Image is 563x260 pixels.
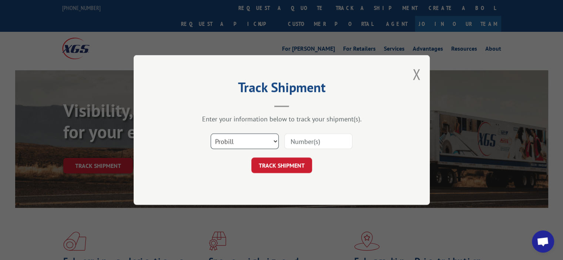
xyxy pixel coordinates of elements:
button: Close modal [412,64,420,84]
input: Number(s) [284,134,352,149]
a: Open chat [532,230,554,253]
div: Enter your information below to track your shipment(s). [171,115,393,123]
button: TRACK SHIPMENT [251,158,312,173]
h2: Track Shipment [171,82,393,96]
